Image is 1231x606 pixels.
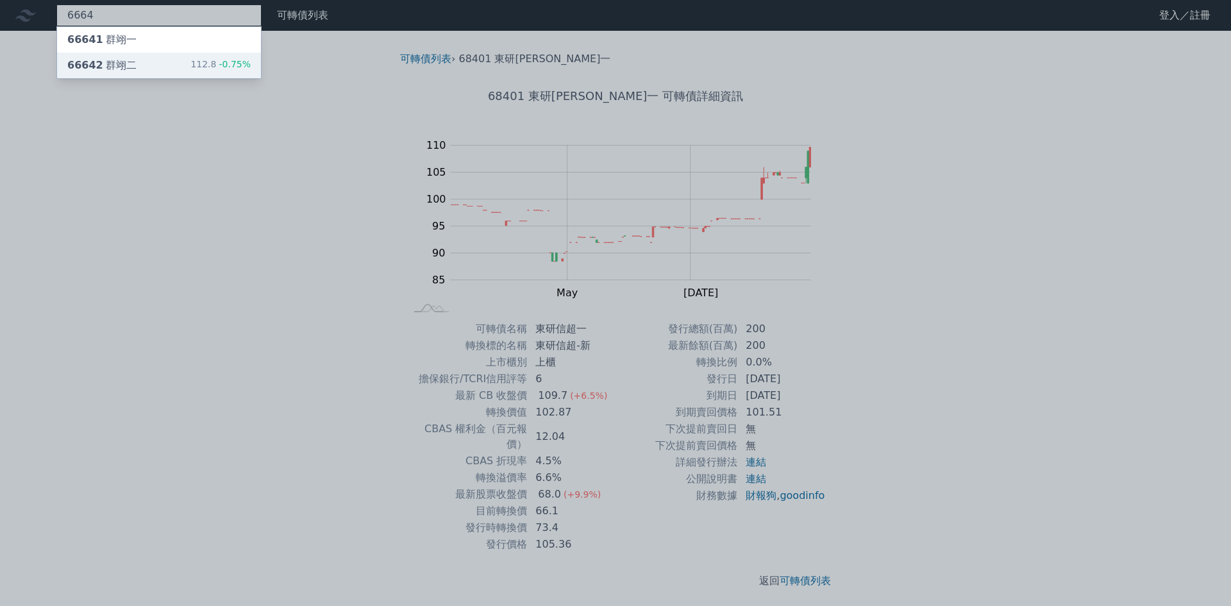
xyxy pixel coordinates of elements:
[57,53,261,78] a: 66642群翊二 112.8-0.75%
[216,59,251,69] span: -0.75%
[190,58,251,73] div: 112.8
[67,58,137,73] div: 群翊二
[67,59,103,71] span: 66642
[57,27,261,53] a: 66641群翊一
[67,33,103,46] span: 66641
[67,32,137,47] div: 群翊一
[1167,544,1231,606] iframe: Chat Widget
[1167,544,1231,606] div: 聊天小工具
